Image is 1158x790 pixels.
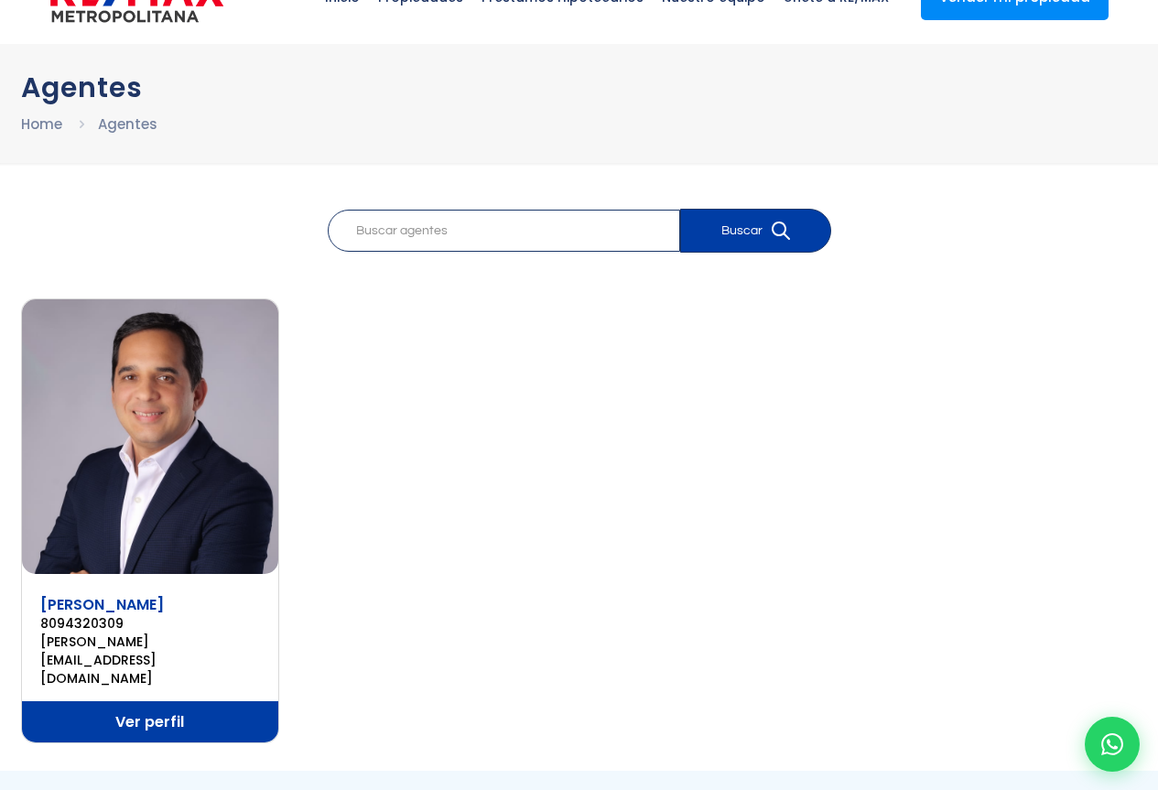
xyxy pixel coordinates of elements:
img: Alberto Bogaert [22,299,279,574]
a: [PERSON_NAME][EMAIL_ADDRESS][DOMAIN_NAME] [40,633,261,687]
button: Buscar [680,209,831,253]
a: Home [21,114,62,134]
a: 8094320309 [40,614,261,633]
a: Ver perfil [22,701,279,742]
h1: Agentes [21,71,1138,103]
li: Agentes [98,113,157,135]
input: Buscar agentes [328,210,680,252]
a: [PERSON_NAME] [40,594,164,615]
